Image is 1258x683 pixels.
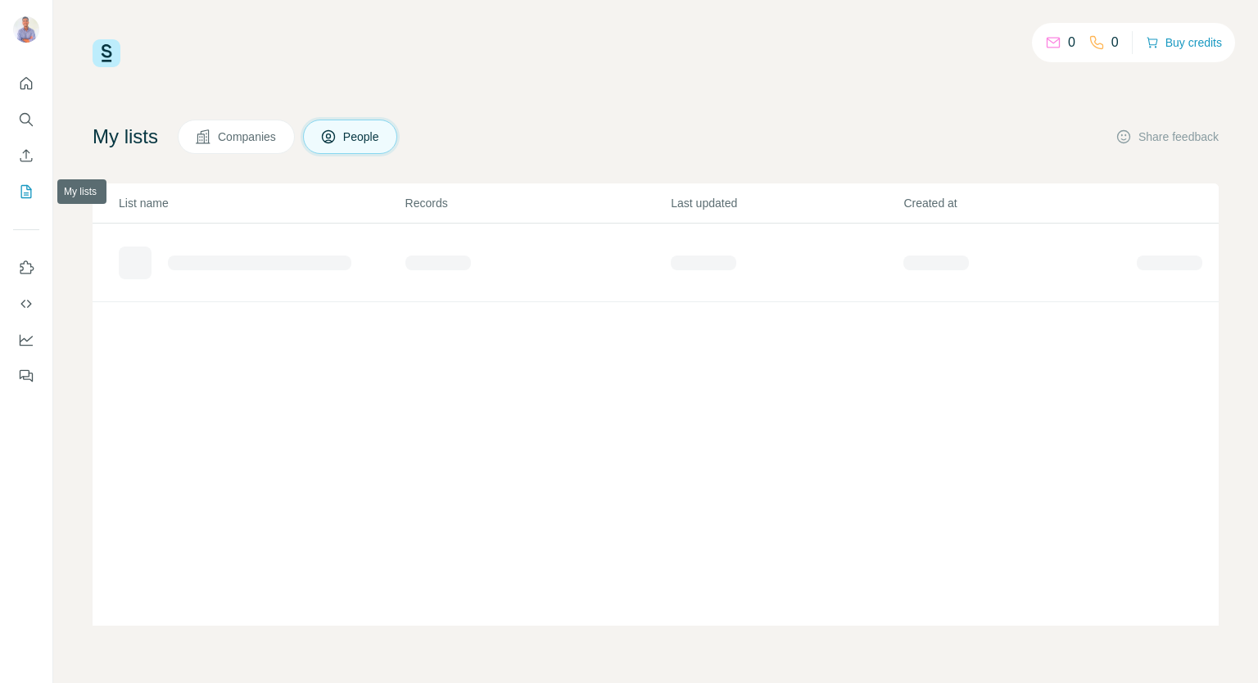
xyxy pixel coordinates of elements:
[218,129,278,145] span: Companies
[343,129,381,145] span: People
[93,39,120,67] img: Surfe Logo
[1115,129,1219,145] button: Share feedback
[13,69,39,98] button: Quick start
[1111,33,1119,52] p: 0
[1146,31,1222,54] button: Buy credits
[903,195,1134,211] p: Created at
[93,124,158,150] h4: My lists
[671,195,902,211] p: Last updated
[13,361,39,391] button: Feedback
[13,105,39,134] button: Search
[13,177,39,206] button: My lists
[119,195,404,211] p: List name
[13,253,39,283] button: Use Surfe on LinkedIn
[13,16,39,43] img: Avatar
[13,325,39,355] button: Dashboard
[13,289,39,319] button: Use Surfe API
[405,195,670,211] p: Records
[1068,33,1075,52] p: 0
[13,141,39,170] button: Enrich CSV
